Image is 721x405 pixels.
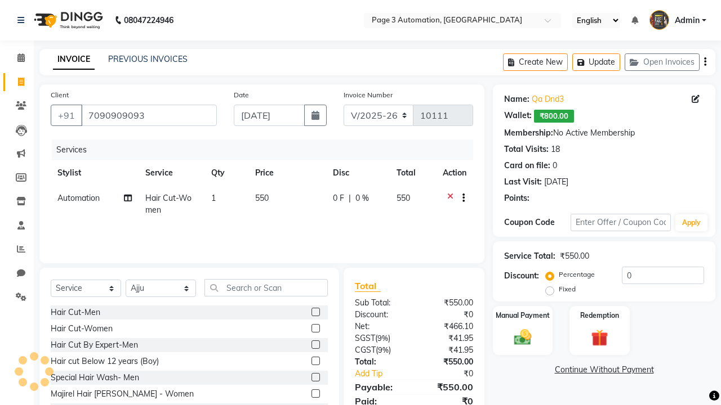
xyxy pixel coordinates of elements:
a: PREVIOUS INVOICES [108,54,188,64]
div: Service Total: [504,250,555,262]
span: 0 % [355,192,369,204]
label: Manual Payment [496,310,550,321]
span: | [349,192,351,204]
div: Services [52,139,482,160]
div: Last Visit: [504,176,542,188]
span: Hair Cut-Women [145,193,192,215]
div: Hair Cut-Women [51,323,113,335]
input: Enter Offer / Coupon Code [571,214,671,231]
div: ( ) [346,344,414,356]
th: Stylist [51,160,139,186]
img: _cash.svg [509,327,537,347]
div: ₹41.95 [414,332,482,344]
button: Create New [503,53,568,71]
th: Price [248,160,326,186]
div: Sub Total: [346,297,414,309]
div: ₹550.00 [560,250,589,262]
span: Total [355,280,381,292]
div: Name: [504,93,529,105]
span: SGST [355,333,375,343]
div: [DATE] [544,176,568,188]
button: Apply [675,214,707,231]
span: 1 [211,193,216,203]
th: Total [390,160,436,186]
div: ₹0 [425,368,482,380]
input: Search or Scan [204,279,328,296]
label: Client [51,90,69,100]
span: Automation [57,193,100,203]
label: Date [234,90,249,100]
div: ₹550.00 [414,380,482,394]
div: Hair Cut-Men [51,307,100,318]
div: Majirel Hair [PERSON_NAME] - Women [51,388,194,400]
div: Discount: [504,270,539,282]
div: Net: [346,321,414,332]
span: 9% [378,345,389,354]
div: ₹41.95 [414,344,482,356]
div: ( ) [346,332,414,344]
b: 08047224946 [124,4,173,36]
label: Fixed [559,284,576,294]
span: 0 F [333,192,344,204]
div: ₹550.00 [414,297,482,309]
div: Coupon Code [504,217,571,228]
div: Special Hair Wash- Men [51,372,139,384]
span: CGST [355,345,376,355]
div: Card on file: [504,160,550,172]
a: Continue Without Payment [495,364,713,376]
a: Qa Dnd3 [532,93,564,105]
th: Disc [326,160,390,186]
div: ₹466.10 [414,321,482,332]
div: Points: [504,192,529,204]
div: ₹550.00 [414,356,482,368]
div: ₹0 [414,309,482,321]
th: Service [139,160,204,186]
label: Redemption [580,310,619,321]
div: Wallet: [504,110,532,123]
div: Total: [346,356,414,368]
label: Invoice Number [344,90,393,100]
img: logo [29,4,106,36]
div: No Active Membership [504,127,704,139]
label: Percentage [559,269,595,280]
button: Open Invoices [625,53,700,71]
div: 18 [551,143,560,155]
th: Action [436,160,473,186]
span: 550 [397,193,410,203]
div: Hair cut Below 12 years (Boy) [51,355,159,367]
div: Membership: [504,127,553,139]
img: Admin [649,10,669,30]
span: 550 [255,193,269,203]
div: Discount: [346,309,414,321]
button: +91 [51,105,82,126]
span: 9% [377,334,388,343]
th: Qty [204,160,248,186]
input: Search by Name/Mobile/Email/Code [81,105,217,126]
div: Hair Cut By Expert-Men [51,339,138,351]
a: INVOICE [53,49,95,70]
div: Total Visits: [504,143,549,155]
div: 0 [553,160,557,172]
img: _gift.svg [586,327,614,349]
span: ₹800.00 [534,110,574,123]
a: Add Tip [346,368,425,380]
button: Update [572,53,620,71]
div: Payable: [346,380,414,394]
span: Admin [675,15,700,26]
